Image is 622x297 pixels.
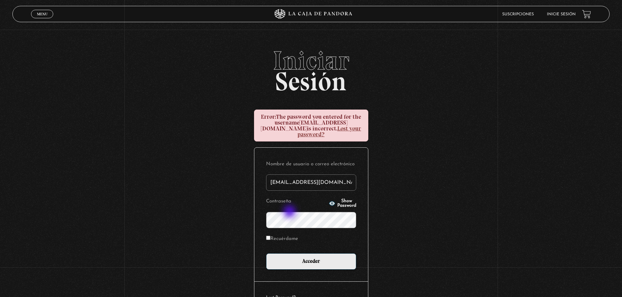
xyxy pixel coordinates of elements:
div: The password you entered for the username is incorrect. [254,110,368,141]
label: Nombre de usuario o correo electrónico [266,159,356,170]
h2: Sesión [12,48,610,89]
a: View your shopping cart [582,10,591,19]
span: Show Password [337,199,356,208]
a: Lost your password? [297,125,361,138]
strong: Error: [261,113,276,120]
input: Recuérdame [266,236,270,240]
a: Suscripciones [502,12,534,16]
button: Show Password [329,199,356,208]
span: Cerrar [35,18,50,22]
strong: [EMAIL_ADDRESS][DOMAIN_NAME] [261,119,347,132]
span: Iniciar [12,48,610,74]
label: Recuérdame [266,234,298,244]
a: Inicie sesión [547,12,576,16]
label: Contraseña [266,197,327,207]
input: Acceder [266,253,356,270]
span: Menu [37,12,48,16]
